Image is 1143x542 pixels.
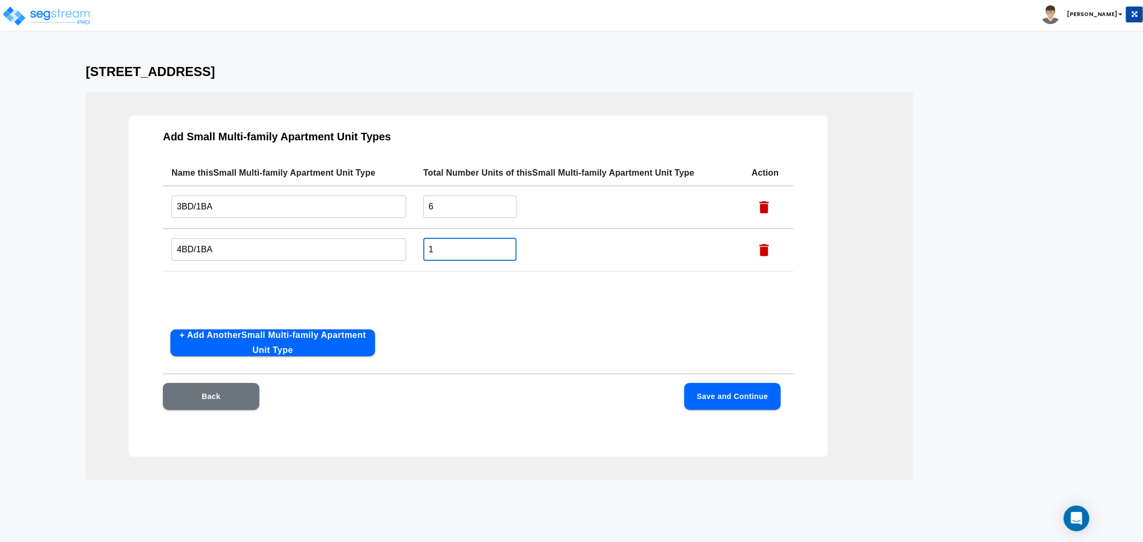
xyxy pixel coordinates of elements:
[1041,5,1060,24] img: avatar.png
[163,160,415,186] th: Name this Small Multi-family Apartment Unit Type
[86,64,1057,79] h3: [STREET_ADDRESS]
[2,5,93,27] img: logo_pro_r.png
[1067,10,1117,18] b: [PERSON_NAME]
[415,160,743,186] th: Total Number Units of this Small Multi-family Apartment Unit Type
[170,329,375,356] button: + Add AnotherSmall Multi-family Apartment Unit Type
[684,383,781,410] button: Save and Continue
[743,160,794,186] th: Action
[1064,506,1089,531] div: Open Intercom Messenger
[163,383,259,410] button: Back
[171,195,406,218] input: Small Multi-family Apartment Unit Type
[171,238,406,261] input: Small Multi-family Apartment Unit Type
[163,131,794,143] h3: Add Small Multi-family Apartment Unit Types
